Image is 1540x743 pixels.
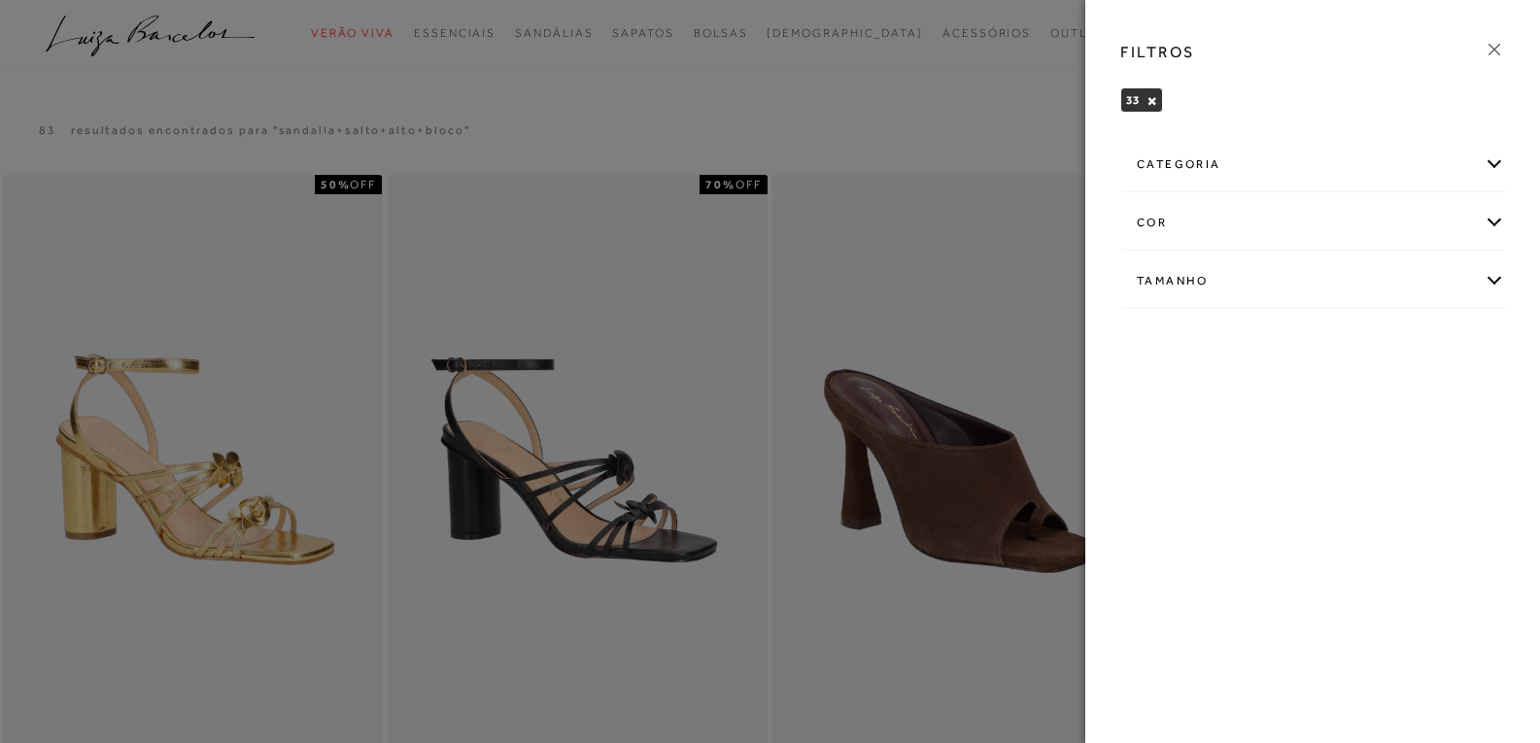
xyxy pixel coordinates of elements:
span: 33 [1126,93,1140,107]
div: categoria [1121,139,1504,190]
div: Tamanho [1121,255,1504,307]
button: 33 Close [1146,94,1157,108]
div: cor [1121,197,1504,249]
h3: FILTROS [1120,41,1195,63]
